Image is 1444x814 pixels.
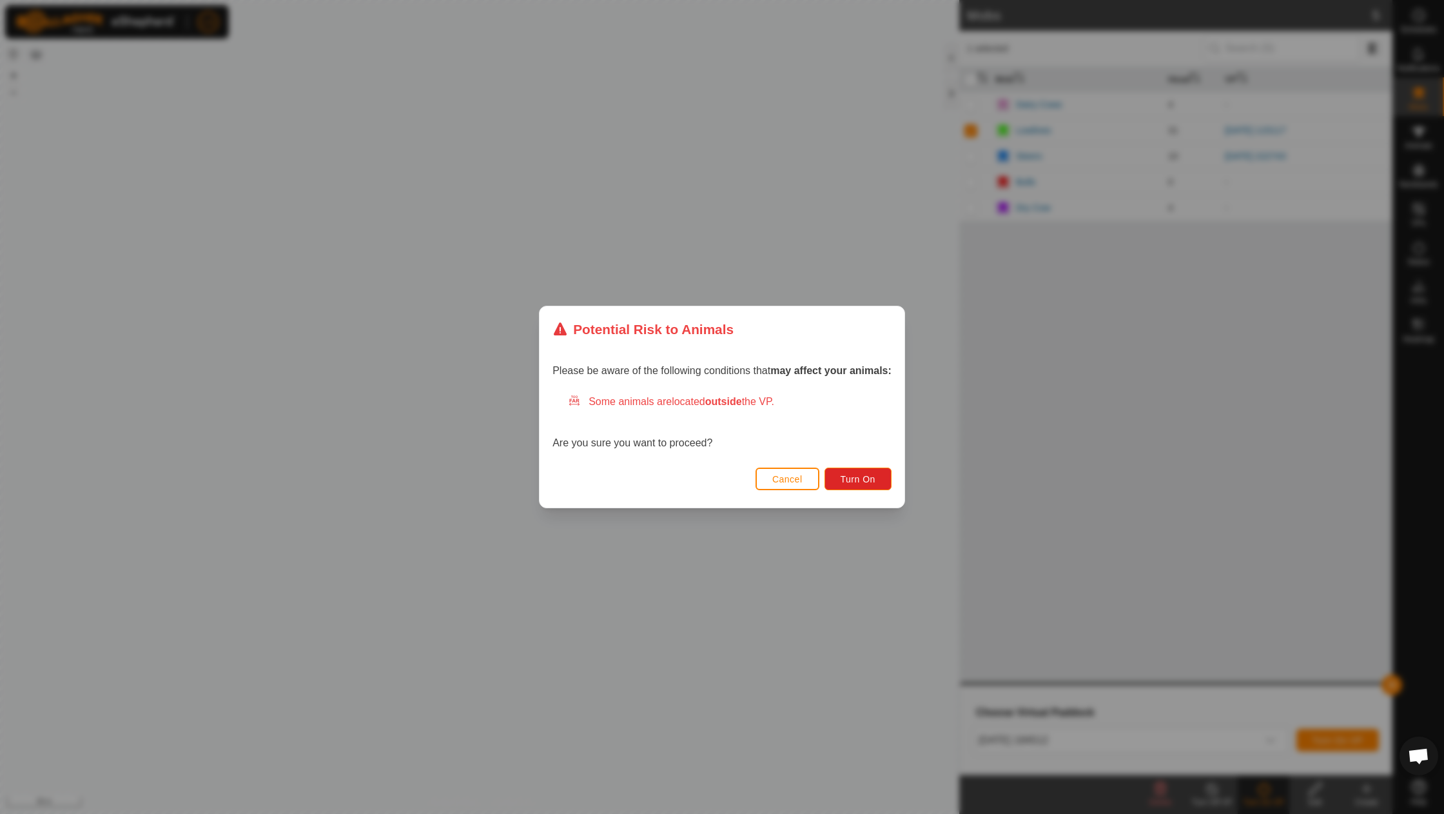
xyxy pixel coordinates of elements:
div: Some animals are [568,394,892,410]
strong: outside [705,396,742,407]
div: Open chat [1400,737,1438,775]
span: Turn On [841,474,875,484]
strong: may affect your animals: [770,365,892,376]
div: Potential Risk to Animals [552,319,734,339]
span: located the VP. [672,396,774,407]
span: Cancel [772,474,803,484]
div: Are you sure you want to proceed? [552,394,892,451]
span: Please be aware of the following conditions that [552,365,892,376]
button: Cancel [756,468,819,490]
button: Turn On [824,468,892,490]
